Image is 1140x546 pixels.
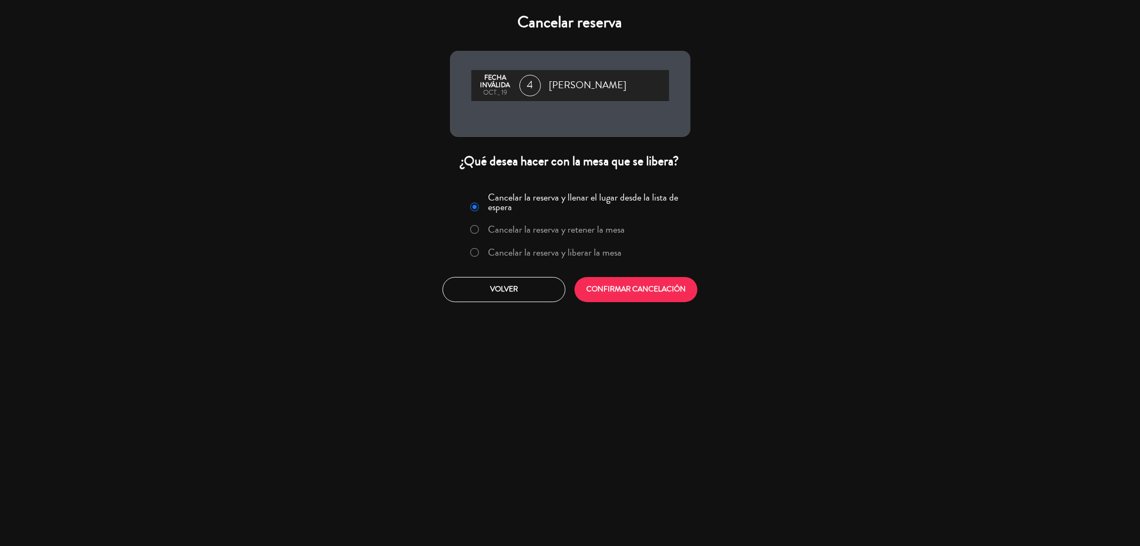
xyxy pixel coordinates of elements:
span: 4 [519,75,541,96]
div: ¿Qué desea hacer con la mesa que se libera? [450,153,691,170]
label: Cancelar la reserva y retener la mesa [488,225,625,234]
label: Cancelar la reserva y llenar el lugar desde la lista de espera [488,193,684,212]
span: [PERSON_NAME] [549,78,627,94]
button: Volver [443,277,565,302]
div: Fecha inválida [477,74,514,89]
label: Cancelar la reserva y liberar la mesa [488,248,622,257]
h4: Cancelar reserva [450,13,691,32]
div: oct., 19 [477,89,514,97]
button: CONFIRMAR CANCELACIÓN [575,277,697,302]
